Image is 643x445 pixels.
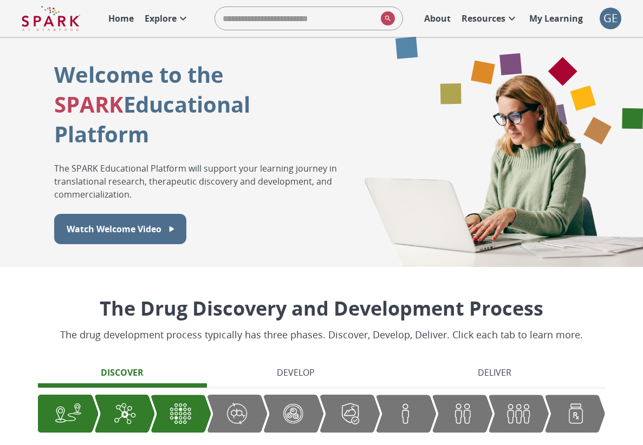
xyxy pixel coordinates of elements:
[277,366,315,379] p: Develop
[60,328,583,342] p: The drug development process typically has three phases. Discover, Develop, Deliver. Click each t...
[67,222,161,235] p: Watch Welcome Video
[54,89,124,119] span: SPARK
[419,6,456,30] a: About
[54,60,349,149] p: Welcome to the Educational Platform
[376,7,395,30] button: search
[600,8,621,29] button: account of current user
[108,12,134,25] p: Home
[145,12,177,25] p: Explore
[101,366,144,379] p: Discover
[524,6,589,30] a: My Learning
[54,162,349,201] p: The SPARK Educational Platform will support your learning journey in translational research, ther...
[38,395,605,433] div: Graphic showing the progression through the Discover, Develop, and Deliver pipeline, highlighting...
[139,6,195,30] a: Explore
[424,12,451,25] p: About
[22,5,80,31] img: Logo of SPARK at Stanford
[600,8,621,29] div: GE
[456,6,524,30] a: Resources
[529,12,583,25] p: My Learning
[103,6,139,30] a: Home
[54,214,186,244] button: Watch Welcome Video
[462,12,505,25] p: Resources
[478,366,511,379] p: Deliver
[60,294,583,323] p: The Drug Discovery and Development Process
